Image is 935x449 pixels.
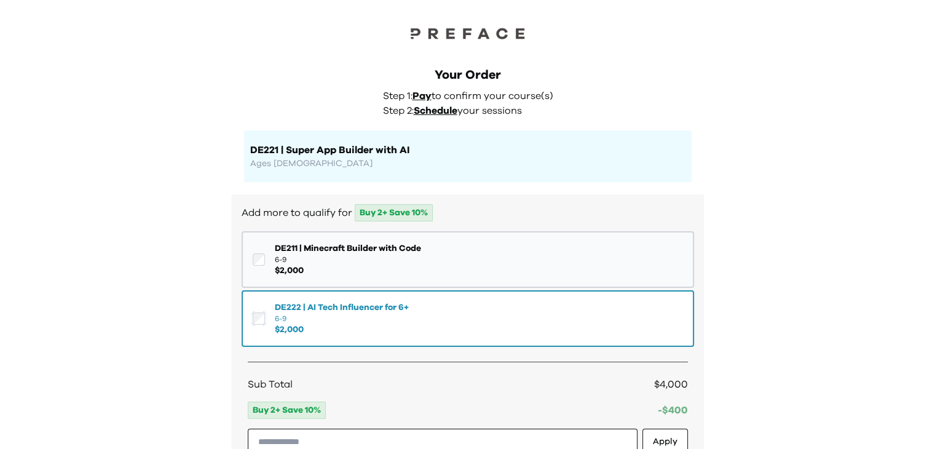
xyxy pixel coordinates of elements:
span: 6-9 [275,255,421,264]
div: Your Order [244,66,692,84]
span: Schedule [414,106,457,116]
span: DE222 | AI Tech Influencer for 6+ [275,301,409,314]
span: Buy 2+ Save 10% [248,402,326,419]
span: $ 2,000 [275,324,409,336]
p: Step 2: your sessions [383,103,560,118]
span: Buy 2+ Save 10% [355,204,433,221]
img: Preface Logo [406,25,529,42]
span: 6-9 [275,314,409,324]
button: DE211 | Minecraft Builder with Code6-9$2,000 [242,231,694,288]
span: Sub Total [248,377,293,392]
p: Step 1: to confirm your course(s) [383,89,560,103]
p: Ages [DEMOGRAPHIC_DATA] [250,157,685,170]
span: $4,000 [654,379,688,389]
button: DE222 | AI Tech Influencer for 6+6-9$2,000 [242,290,694,347]
span: $ 2,000 [275,264,421,277]
h1: DE221 | Super App Builder with AI [250,143,685,157]
span: DE211 | Minecraft Builder with Code [275,242,421,255]
span: Pay [412,91,432,101]
span: -$ 400 [658,405,688,415]
h2: Add more to qualify for [242,204,694,221]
